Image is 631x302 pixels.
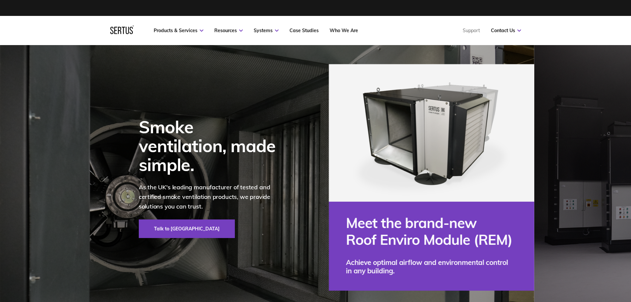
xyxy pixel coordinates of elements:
a: Contact Us [491,28,521,33]
a: Systems [254,28,279,33]
div: Smoke ventilation, made simple. [139,117,285,174]
a: Support [463,28,480,33]
a: Resources [214,28,243,33]
a: Talk to [GEOGRAPHIC_DATA] [139,219,235,238]
p: As the UK's leading manufacturer of tested and certified smoke ventilation products, we provide s... [139,183,285,211]
a: Products & Services [154,28,203,33]
a: Who We Are [330,28,358,33]
a: Case Studies [289,28,319,33]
